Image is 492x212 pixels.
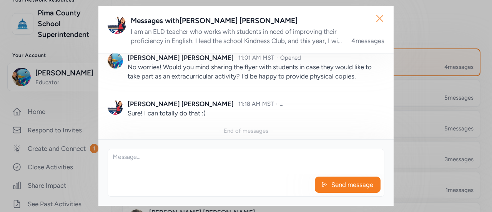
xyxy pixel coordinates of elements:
[238,54,274,61] span: 11:01 AM MST
[128,99,234,109] div: [PERSON_NAME] [PERSON_NAME]
[108,53,123,68] img: Avatar
[276,54,278,61] span: ·
[128,62,384,81] p: No worries! Would you mind sharing the flyer with students in case they would like to take part a...
[280,54,301,61] span: Opened
[331,180,374,189] span: Send message
[238,100,274,107] span: 11:18 AM MST
[131,15,384,26] div: Messages with [PERSON_NAME] [PERSON_NAME]
[128,109,384,118] p: Sure! I can totally do that :)
[276,100,278,107] span: ·
[131,27,342,45] div: I am an ELD teacher who works with students in need of improving their proficiency in English. I ...
[224,127,268,135] div: End of messages
[280,100,283,107] span: ...
[108,99,123,115] img: Avatar
[315,177,381,193] button: Send message
[108,15,126,34] img: Avatar
[351,36,384,45] div: 4 messages
[128,53,234,62] div: [PERSON_NAME] [PERSON_NAME]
